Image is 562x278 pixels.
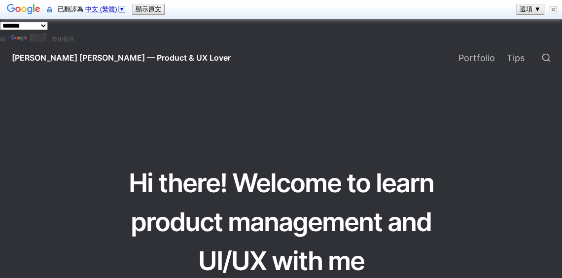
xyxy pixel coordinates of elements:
[133,4,164,14] button: 顯示原文
[501,44,530,71] a: Tips
[11,35,29,42] img: Google 翻譯
[12,53,231,63] span: [PERSON_NAME] [PERSON_NAME] — Product & UX Lover
[7,3,40,17] img: Google 翻譯
[453,44,501,71] a: Portfolio
[85,5,117,13] span: 中文 (繁體)
[550,6,557,13] img: 關閉
[11,33,47,43] a: 翻譯
[85,5,126,13] a: 中文 (繁體)
[4,44,239,71] a: [PERSON_NAME] [PERSON_NAME] — Product & UX Lover
[47,6,52,13] img: 系統會透過安全連線將這個安全網頁的內容傳送至 Google 進行翻譯。
[58,5,128,13] span: 已翻譯為
[517,4,544,14] button: 選項 ▼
